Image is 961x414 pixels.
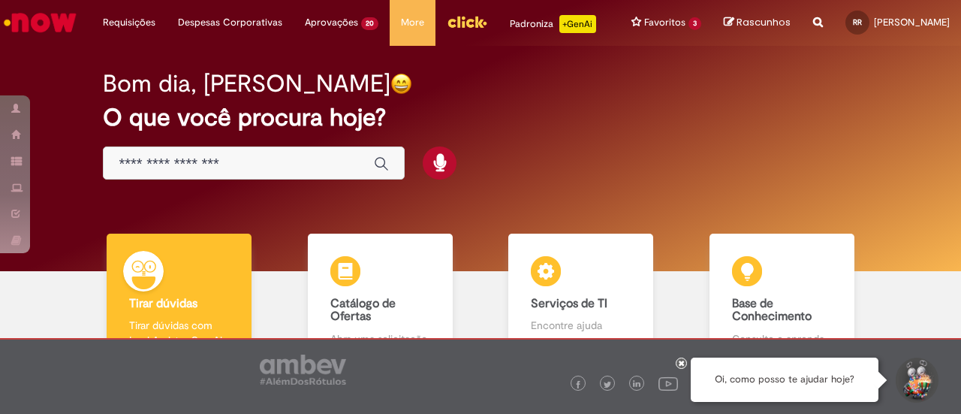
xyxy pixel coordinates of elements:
a: Catálogo de Ofertas Abra uma solicitação [280,234,481,364]
span: Aprovações [305,15,358,30]
span: 20 [361,17,378,30]
img: ServiceNow [2,8,79,38]
a: Base de Conhecimento Consulte e aprenda [682,234,883,364]
h2: O que você procura hoje? [103,104,857,131]
div: Padroniza [510,15,596,33]
p: Encontre ajuda [531,318,631,333]
b: Tirar dúvidas [129,296,197,311]
span: 3 [688,17,701,30]
span: RR [853,17,862,27]
a: Tirar dúvidas Tirar dúvidas com Lupi Assist e Gen Ai [79,234,280,364]
img: logo_footer_facebook.png [574,381,582,388]
img: logo_footer_youtube.png [658,373,678,393]
button: Iniciar Conversa de Suporte [893,358,938,403]
div: Oi, como posso te ajudar hoje? [691,358,878,402]
span: [PERSON_NAME] [874,16,950,29]
img: happy-face.png [390,73,412,95]
p: Consulte e aprenda [732,331,832,346]
span: Despesas Corporativas [178,15,282,30]
p: Abra uma solicitação [330,331,430,346]
b: Serviços de TI [531,296,607,311]
a: Serviços de TI Encontre ajuda [480,234,682,364]
span: More [401,15,424,30]
b: Base de Conhecimento [732,296,812,325]
img: logo_footer_ambev_rotulo_gray.png [260,355,346,385]
p: Tirar dúvidas com Lupi Assist e Gen Ai [129,318,229,348]
a: Rascunhos [724,16,791,30]
span: Favoritos [644,15,685,30]
img: logo_footer_linkedin.png [633,380,640,389]
img: click_logo_yellow_360x200.png [447,11,487,33]
b: Catálogo de Ofertas [330,296,396,325]
span: Requisições [103,15,155,30]
p: +GenAi [559,15,596,33]
span: Rascunhos [737,15,791,29]
h2: Bom dia, [PERSON_NAME] [103,71,390,97]
img: logo_footer_twitter.png [604,381,611,388]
